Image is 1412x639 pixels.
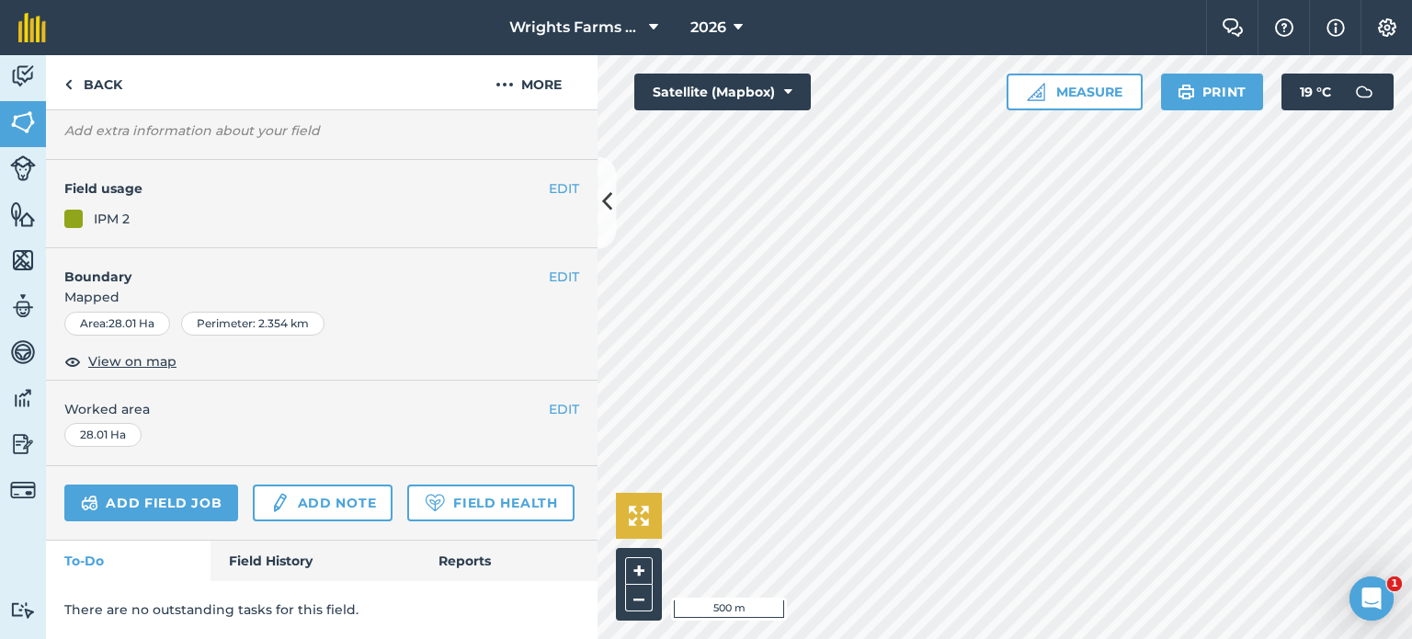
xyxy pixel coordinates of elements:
button: More [460,55,598,109]
span: 19 ° C [1300,74,1331,110]
img: svg+xml;base64,PHN2ZyB4bWxucz0iaHR0cDovL3d3dy53My5vcmcvMjAwMC9zdmciIHdpZHRoPSI5IiBoZWlnaHQ9IjI0Ii... [64,74,73,96]
button: EDIT [549,267,579,287]
img: svg+xml;base64,PHN2ZyB4bWxucz0iaHR0cDovL3d3dy53My5vcmcvMjAwMC9zdmciIHdpZHRoPSIxNyIgaGVpZ2h0PSIxNy... [1327,17,1345,39]
img: svg+xml;base64,PD94bWwgdmVyc2lvbj0iMS4wIiBlbmNvZGluZz0idXRmLTgiPz4KPCEtLSBHZW5lcmF0b3I6IEFkb2JlIE... [10,63,36,90]
button: EDIT [549,399,579,419]
em: Add extra information about your field [64,122,320,139]
img: svg+xml;base64,PD94bWwgdmVyc2lvbj0iMS4wIiBlbmNvZGluZz0idXRmLTgiPz4KPCEtLSBHZW5lcmF0b3I6IEFkb2JlIE... [10,430,36,458]
img: svg+xml;base64,PHN2ZyB4bWxucz0iaHR0cDovL3d3dy53My5vcmcvMjAwMC9zdmciIHdpZHRoPSI1NiIgaGVpZ2h0PSI2MC... [10,108,36,136]
img: svg+xml;base64,PHN2ZyB4bWxucz0iaHR0cDovL3d3dy53My5vcmcvMjAwMC9zdmciIHdpZHRoPSI1NiIgaGVpZ2h0PSI2MC... [10,246,36,274]
div: Area : 28.01 Ha [64,312,170,336]
p: There are no outstanding tasks for this field. [64,599,579,620]
img: svg+xml;base64,PD94bWwgdmVyc2lvbj0iMS4wIiBlbmNvZGluZz0idXRmLTgiPz4KPCEtLSBHZW5lcmF0b3I6IEFkb2JlIE... [10,384,36,412]
img: svg+xml;base64,PD94bWwgdmVyc2lvbj0iMS4wIiBlbmNvZGluZz0idXRmLTgiPz4KPCEtLSBHZW5lcmF0b3I6IEFkb2JlIE... [10,477,36,503]
a: Field Health [407,485,574,521]
a: Add field job [64,485,238,521]
a: To-Do [46,541,211,581]
button: View on map [64,350,176,372]
img: svg+xml;base64,PD94bWwgdmVyc2lvbj0iMS4wIiBlbmNvZGluZz0idXRmLTgiPz4KPCEtLSBHZW5lcmF0b3I6IEFkb2JlIE... [10,601,36,619]
a: Field History [211,541,419,581]
img: svg+xml;base64,PD94bWwgdmVyc2lvbj0iMS4wIiBlbmNvZGluZz0idXRmLTgiPz4KPCEtLSBHZW5lcmF0b3I6IEFkb2JlIE... [269,492,290,514]
a: Reports [420,541,598,581]
img: svg+xml;base64,PHN2ZyB4bWxucz0iaHR0cDovL3d3dy53My5vcmcvMjAwMC9zdmciIHdpZHRoPSIxOCIgaGVpZ2h0PSIyNC... [64,350,81,372]
span: 2026 [690,17,726,39]
div: 28.01 Ha [64,423,142,447]
img: Two speech bubbles overlapping with the left bubble in the forefront [1222,18,1244,37]
img: svg+xml;base64,PHN2ZyB4bWxucz0iaHR0cDovL3d3dy53My5vcmcvMjAwMC9zdmciIHdpZHRoPSI1NiIgaGVpZ2h0PSI2MC... [10,200,36,228]
img: Ruler icon [1027,83,1045,101]
div: IPM 2 [94,209,130,229]
img: Four arrows, one pointing top left, one top right, one bottom right and the last bottom left [629,506,649,526]
span: 1 [1387,576,1402,591]
span: Wrights Farms Contracting [509,17,642,39]
img: fieldmargin Logo [18,13,46,42]
a: Add note [253,485,393,521]
img: svg+xml;base64,PD94bWwgdmVyc2lvbj0iMS4wIiBlbmNvZGluZz0idXRmLTgiPz4KPCEtLSBHZW5lcmF0b3I6IEFkb2JlIE... [10,155,36,181]
a: Back [46,55,141,109]
img: svg+xml;base64,PHN2ZyB4bWxucz0iaHR0cDovL3d3dy53My5vcmcvMjAwMC9zdmciIHdpZHRoPSIyMCIgaGVpZ2h0PSIyNC... [495,74,514,96]
img: A question mark icon [1273,18,1295,37]
button: Measure [1007,74,1143,110]
button: + [625,557,653,585]
img: svg+xml;base64,PD94bWwgdmVyc2lvbj0iMS4wIiBlbmNvZGluZz0idXRmLTgiPz4KPCEtLSBHZW5lcmF0b3I6IEFkb2JlIE... [81,492,98,514]
span: View on map [88,351,176,371]
h4: Boundary [46,248,549,287]
button: Print [1161,74,1264,110]
button: Satellite (Mapbox) [634,74,811,110]
img: svg+xml;base64,PD94bWwgdmVyc2lvbj0iMS4wIiBlbmNvZGluZz0idXRmLTgiPz4KPCEtLSBHZW5lcmF0b3I6IEFkb2JlIE... [10,292,36,320]
span: Worked area [64,399,579,419]
span: Mapped [46,287,598,307]
img: svg+xml;base64,PHN2ZyB4bWxucz0iaHR0cDovL3d3dy53My5vcmcvMjAwMC9zdmciIHdpZHRoPSIxOSIgaGVpZ2h0PSIyNC... [1178,81,1195,103]
button: EDIT [549,178,579,199]
button: – [625,585,653,611]
h4: Field usage [64,178,549,199]
img: A cog icon [1376,18,1398,37]
iframe: Intercom live chat [1349,576,1394,621]
img: svg+xml;base64,PD94bWwgdmVyc2lvbj0iMS4wIiBlbmNvZGluZz0idXRmLTgiPz4KPCEtLSBHZW5lcmF0b3I6IEFkb2JlIE... [1346,74,1383,110]
div: Perimeter : 2.354 km [181,312,325,336]
img: svg+xml;base64,PD94bWwgdmVyc2lvbj0iMS4wIiBlbmNvZGluZz0idXRmLTgiPz4KPCEtLSBHZW5lcmF0b3I6IEFkb2JlIE... [10,338,36,366]
button: 19 °C [1281,74,1394,110]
